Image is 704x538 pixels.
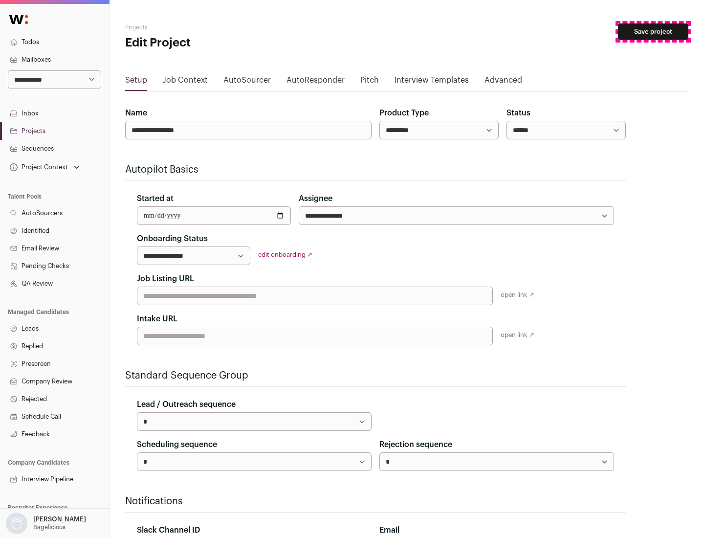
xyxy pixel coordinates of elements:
[137,313,177,325] label: Intake URL
[125,107,147,119] label: Name
[484,74,522,90] a: Advanced
[379,524,614,536] div: Email
[125,23,313,31] h2: Projects
[163,74,208,90] a: Job Context
[506,107,530,119] label: Status
[137,193,174,204] label: Started at
[299,193,332,204] label: Assignee
[137,524,200,536] label: Slack Channel ID
[33,523,66,531] p: Bagelicious
[379,439,452,450] label: Rejection sequence
[137,273,194,285] label: Job Listing URL
[223,74,271,90] a: AutoSourcer
[6,513,27,534] img: nopic.png
[125,35,313,51] h1: Edit Project
[33,516,86,523] p: [PERSON_NAME]
[125,74,147,90] a: Setup
[8,163,68,171] div: Project Context
[8,160,82,174] button: Open dropdown
[137,399,236,410] label: Lead / Outreach sequence
[137,439,217,450] label: Scheduling sequence
[360,74,379,90] a: Pitch
[395,74,469,90] a: Interview Templates
[4,513,88,534] button: Open dropdown
[379,107,429,119] label: Product Type
[618,23,688,40] button: Save project
[125,494,626,508] h2: Notifications
[258,251,312,258] a: edit onboarding ↗
[4,10,33,29] img: Wellfound
[137,233,208,245] label: Onboarding Status
[286,74,345,90] a: AutoResponder
[125,369,626,382] h2: Standard Sequence Group
[125,163,626,177] h2: Autopilot Basics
